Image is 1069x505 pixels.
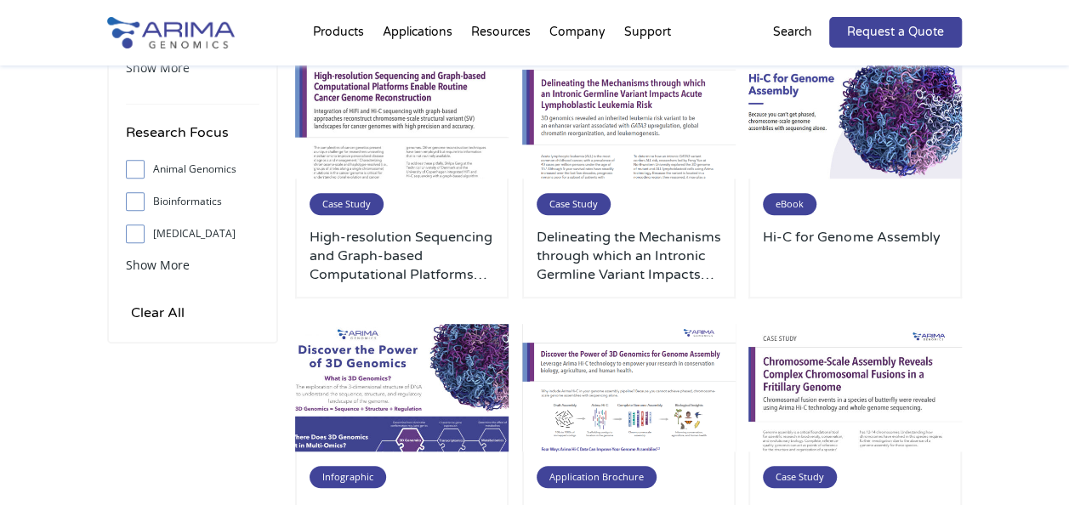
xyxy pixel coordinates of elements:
a: High-resolution Sequencing and Graph-based Computational Platforms Enable Routine [MEDICAL_DATA] ... [310,228,494,284]
span: Case Study [763,466,837,488]
img: Arima-Genomics-logo [107,17,235,48]
a: Delineating the Mechanisms through which an Intronic Germline Variant Impacts Acute [MEDICAL_DATA... [537,228,721,284]
span: Application Brochure [537,466,657,488]
span: Case Study [310,193,384,215]
a: Hi-C for Genome Assembly [763,228,947,284]
span: Show More [126,257,190,273]
label: Bioinformatics [126,189,259,214]
label: [MEDICAL_DATA] [126,221,259,247]
span: eBook [763,193,816,215]
img: Image_Discover-the-Power-of-3D-Genomics-500x300.jpg [295,324,509,452]
h4: Research Focus [126,122,259,156]
span: Show More [126,60,190,76]
span: Case Study [537,193,611,215]
img: Image_Case-study_High-resolution-Sequencing-and-Graph-based-Computational-Platforms-Enable-Routin... [295,50,509,179]
span: Infographic [310,466,386,488]
a: Request a Quote [829,17,962,48]
label: Animal Genomics [126,156,259,182]
img: Image-Discover-the-power-of-3D-genomics-for-genome-assembly-500x300.png [522,324,736,452]
p: Search [773,21,812,43]
img: Image_Case-Study-Chromosome-Scale-Assembly-Reveals-Complex-Chromosomal-Fusions-in-a-Fritillary-Ge... [748,324,962,452]
img: Image-Ebook-Hi-C-for-Genome-Assembly-500x300.jpg [748,50,962,179]
input: Clear All [126,301,190,325]
img: Image_Case-Study_Delineating-the-Mechanisms-through-which-an-Intronic-Germline-Variant-Impacts-Ac... [522,50,736,179]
